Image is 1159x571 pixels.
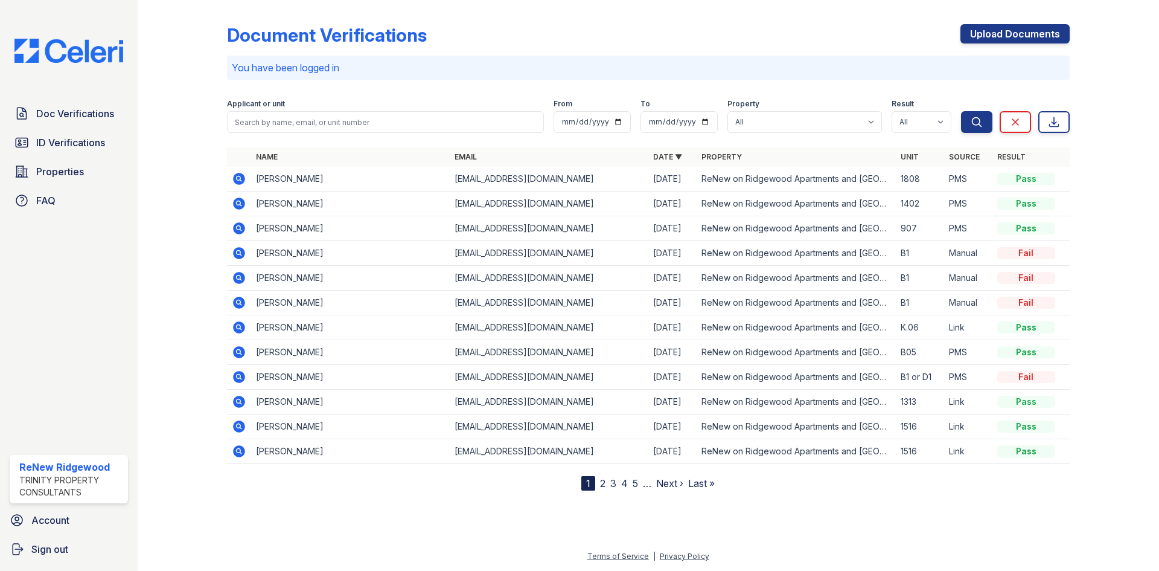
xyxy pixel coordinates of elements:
td: [EMAIL_ADDRESS][DOMAIN_NAME] [450,390,648,415]
td: Manual [944,291,992,315]
label: Property [727,99,759,109]
a: Account [5,508,133,532]
td: ReNew on Ridgewood Apartments and [GEOGRAPHIC_DATA] [697,415,895,439]
td: 1516 [896,439,944,464]
td: [EMAIL_ADDRESS][DOMAIN_NAME] [450,439,648,464]
td: [PERSON_NAME] [251,439,450,464]
td: [PERSON_NAME] [251,365,450,390]
a: Upload Documents [960,24,1070,44]
td: ReNew on Ridgewood Apartments and [GEOGRAPHIC_DATA] [697,241,895,266]
td: PMS [944,167,992,192]
td: [EMAIL_ADDRESS][DOMAIN_NAME] [450,365,648,390]
td: ReNew on Ridgewood Apartments and [GEOGRAPHIC_DATA] [697,192,895,216]
label: From [554,99,572,109]
a: Sign out [5,537,133,561]
td: [EMAIL_ADDRESS][DOMAIN_NAME] [450,315,648,340]
td: [EMAIL_ADDRESS][DOMAIN_NAME] [450,192,648,216]
td: [PERSON_NAME] [251,291,450,315]
td: [PERSON_NAME] [251,315,450,340]
td: [DATE] [648,167,697,192]
td: 1402 [896,192,944,216]
a: Next › [656,477,683,489]
td: B1 [896,266,944,291]
a: Date ▼ [653,152,682,161]
td: [DATE] [648,340,697,365]
a: 3 [610,477,616,489]
td: 1808 [896,167,944,192]
td: [PERSON_NAME] [251,216,450,241]
label: Result [892,99,914,109]
div: Pass [997,321,1055,334]
td: ReNew on Ridgewood Apartments and [GEOGRAPHIC_DATA] [697,216,895,241]
td: K.06 [896,315,944,340]
label: Applicant or unit [227,99,285,109]
div: Pass [997,396,1055,408]
td: PMS [944,192,992,216]
td: [DATE] [648,241,697,266]
a: FAQ [10,189,128,213]
td: B05 [896,340,944,365]
a: Property [701,152,742,161]
a: 4 [621,477,628,489]
td: [PERSON_NAME] [251,167,450,192]
span: Account [31,513,69,527]
td: 1313 [896,390,944,415]
a: Name [256,152,278,161]
td: [EMAIL_ADDRESS][DOMAIN_NAME] [450,340,648,365]
div: Pass [997,445,1055,457]
td: [PERSON_NAME] [251,192,450,216]
td: ReNew on Ridgewood Apartments and [GEOGRAPHIC_DATA] [697,266,895,291]
span: Properties [36,164,84,179]
td: [EMAIL_ADDRESS][DOMAIN_NAME] [450,216,648,241]
td: ReNew on Ridgewood Apartments and [GEOGRAPHIC_DATA] [697,291,895,315]
td: B1 [896,291,944,315]
td: [DATE] [648,192,697,216]
div: Pass [997,173,1055,185]
td: [EMAIL_ADDRESS][DOMAIN_NAME] [450,266,648,291]
span: FAQ [36,193,56,208]
td: [DATE] [648,365,697,390]
a: 2 [600,477,605,489]
td: Link [944,415,992,439]
td: [PERSON_NAME] [251,390,450,415]
div: Pass [997,346,1055,358]
td: [DATE] [648,291,697,315]
td: PMS [944,365,992,390]
div: Pass [997,421,1055,433]
td: Manual [944,241,992,266]
div: Trinity Property Consultants [19,474,123,498]
span: Doc Verifications [36,106,114,121]
td: ReNew on Ridgewood Apartments and [GEOGRAPHIC_DATA] [697,390,895,415]
span: … [643,476,651,491]
input: Search by name, email, or unit number [227,111,544,133]
span: ID Verifications [36,135,105,150]
td: ReNew on Ridgewood Apartments and [GEOGRAPHIC_DATA] [697,315,895,340]
td: ReNew on Ridgewood Apartments and [GEOGRAPHIC_DATA] [697,167,895,192]
div: Document Verifications [227,24,427,46]
td: [EMAIL_ADDRESS][DOMAIN_NAME] [450,241,648,266]
td: [DATE] [648,315,697,340]
div: Fail [997,297,1055,309]
td: B1 or D1 [896,365,944,390]
td: PMS [944,216,992,241]
div: Pass [997,222,1055,234]
td: [DATE] [648,266,697,291]
td: [EMAIL_ADDRESS][DOMAIN_NAME] [450,415,648,439]
a: Doc Verifications [10,102,128,126]
div: ReNew Ridgewood [19,460,123,474]
td: Link [944,439,992,464]
a: Unit [901,152,919,161]
td: [PERSON_NAME] [251,415,450,439]
td: 907 [896,216,944,241]
td: [DATE] [648,439,697,464]
span: Sign out [31,542,68,556]
img: CE_Logo_Blue-a8612792a0a2168367f1c8372b55b34899dd931a85d93a1a3d3e32e68fde9ad4.png [5,39,133,63]
p: You have been logged in [232,60,1065,75]
td: B1 [896,241,944,266]
a: Privacy Policy [660,552,709,561]
td: [DATE] [648,216,697,241]
div: Fail [997,272,1055,284]
td: [EMAIL_ADDRESS][DOMAIN_NAME] [450,291,648,315]
td: 1516 [896,415,944,439]
div: Fail [997,371,1055,383]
